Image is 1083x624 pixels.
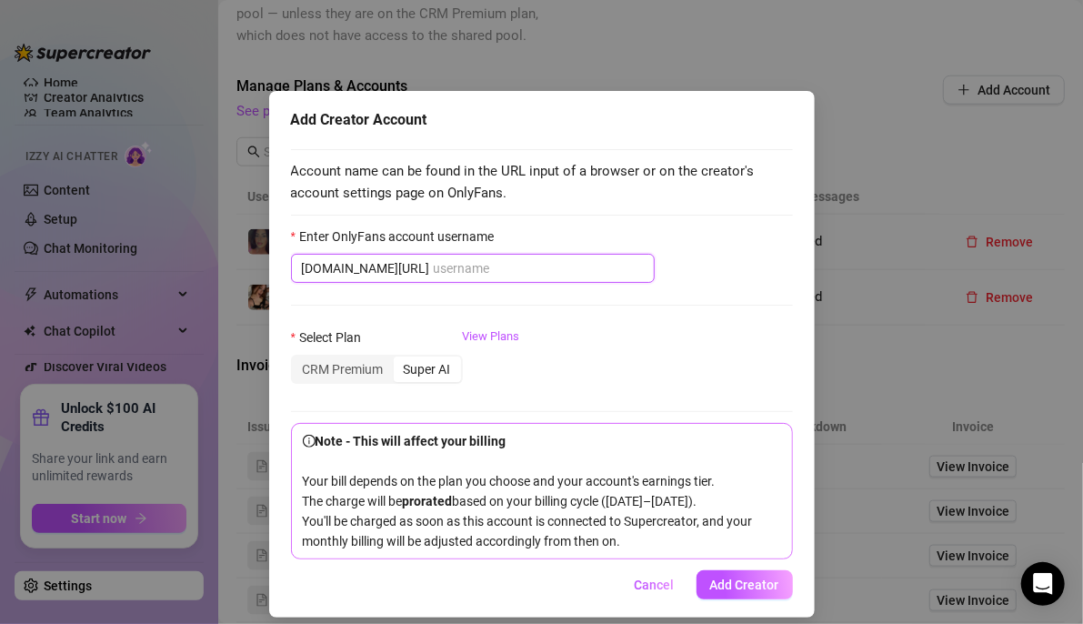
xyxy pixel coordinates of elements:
span: Add Creator [710,578,779,592]
strong: Note - This will affect your billing [303,434,506,448]
span: Account name can be found in the URL input of a browser or on the creator's account settings page... [291,161,793,204]
span: info-circle [303,435,316,448]
label: Select Plan [291,327,373,347]
span: Your bill depends on the plan you choose and your account's earnings tier. The charge will be bas... [303,434,753,549]
button: Cancel [620,570,689,599]
div: Add Creator Account [291,109,793,131]
span: [DOMAIN_NAME][URL] [302,258,430,278]
input: Enter OnlyFans account username [434,258,644,278]
b: prorated [403,494,453,508]
span: Cancel [635,578,675,592]
a: View Plans [463,327,520,400]
label: Enter OnlyFans account username [291,226,506,247]
button: Add Creator [697,570,793,599]
div: CRM Premium [293,357,394,382]
div: Super AI [394,357,461,382]
div: Open Intercom Messenger [1021,562,1065,606]
div: segmented control [291,355,463,384]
